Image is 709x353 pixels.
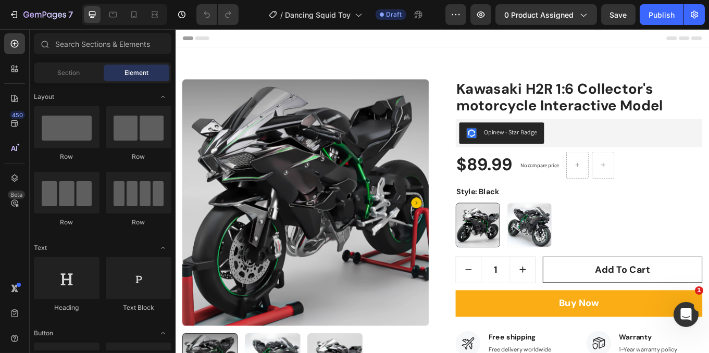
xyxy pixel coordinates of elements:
[34,329,53,338] span: Button
[601,4,636,25] button: Save
[504,9,574,20] span: 0 product assigned
[674,302,699,327] iframe: Intercom live chat
[328,183,380,199] legend: Style: Black
[106,218,171,227] div: Row
[196,4,239,25] div: Undo/Redo
[34,152,99,161] div: Row
[34,218,99,227] div: Row
[362,116,424,127] div: Opinew - Star Badge
[106,303,171,312] div: Text Block
[450,313,496,330] div: Buy Now
[610,10,627,19] span: Save
[34,33,171,54] input: Search Sections & Elements
[155,89,171,105] span: Toggle open
[276,197,289,210] button: Carousel Next Arrow
[328,59,617,101] h2: Kawasaki H2R 1:6 Collector's motorcycle Interactive Model
[695,286,703,295] span: 1
[285,9,351,20] span: Dancing Squid Toy
[34,303,99,312] div: Heading
[649,9,675,20] div: Publish
[640,4,683,25] button: Publish
[8,191,25,199] div: Beta
[125,68,148,78] span: Element
[495,4,597,25] button: 0 product assigned
[332,109,432,134] button: Opinew - Star Badge
[328,306,617,337] button: Buy Now
[329,267,358,297] button: decrement
[58,68,80,78] span: Section
[176,29,709,353] iframe: Design area
[10,111,25,119] div: 450
[34,243,47,253] span: Text
[155,239,171,256] span: Toggle open
[328,145,396,173] div: $89.99
[34,92,54,102] span: Layout
[392,267,421,297] button: increment
[492,274,556,291] div: Add to cart
[404,156,450,162] p: No compare price
[386,10,402,19] span: Draft
[280,9,283,20] span: /
[358,267,392,297] input: quantity
[4,4,78,25] button: 7
[155,325,171,342] span: Toggle open
[341,116,353,128] img: Opinew.png
[430,267,617,298] button: Add to cart
[106,152,171,161] div: Row
[68,8,73,21] p: 7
